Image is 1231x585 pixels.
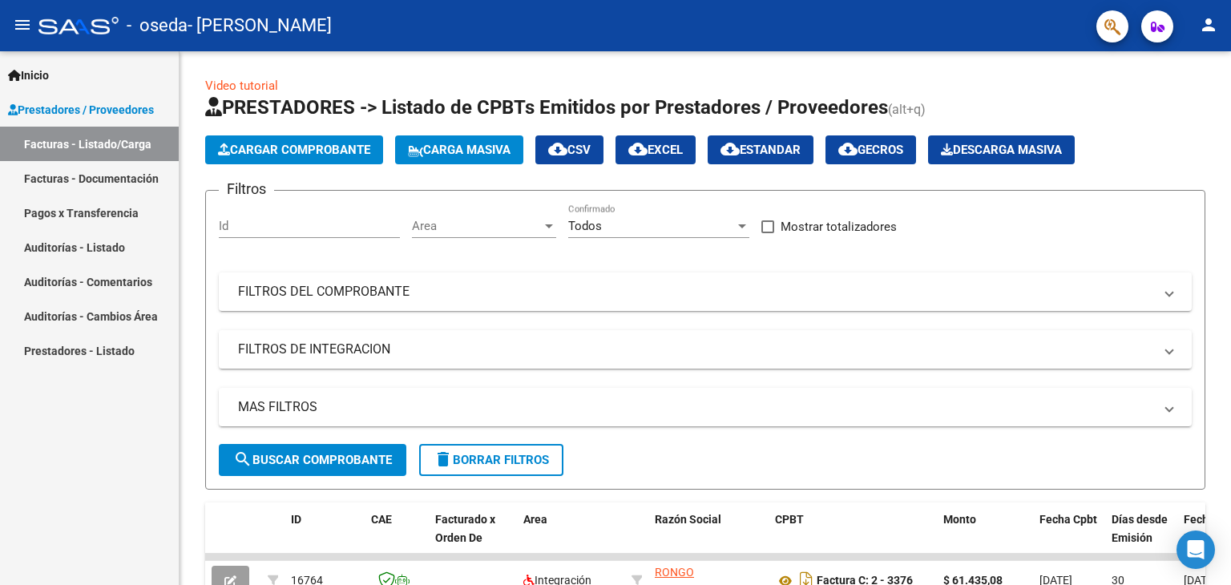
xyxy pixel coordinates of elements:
span: Descarga Masiva [941,143,1062,157]
span: Razón Social [655,513,721,526]
span: Prestadores / Proveedores [8,101,154,119]
button: Buscar Comprobante [219,444,406,476]
div: Open Intercom Messenger [1177,531,1215,569]
span: Area [412,219,542,233]
mat-icon: cloud_download [548,139,567,159]
span: Mostrar totalizadores [781,217,897,236]
mat-expansion-panel-header: MAS FILTROS [219,388,1192,426]
span: Buscar Comprobante [233,453,392,467]
datatable-header-cell: Fecha Cpbt [1033,502,1105,573]
button: Borrar Filtros [419,444,563,476]
span: PRESTADORES -> Listado de CPBTs Emitidos por Prestadores / Proveedores [205,96,888,119]
mat-panel-title: FILTROS DE INTEGRACION [238,341,1153,358]
span: Fecha Recibido [1184,513,1229,544]
datatable-header-cell: Días desde Emisión [1105,502,1177,573]
button: Estandar [708,135,813,164]
datatable-header-cell: Razón Social [648,502,769,573]
mat-icon: cloud_download [628,139,648,159]
mat-expansion-panel-header: FILTROS DEL COMPROBANTE [219,272,1192,311]
span: (alt+q) [888,102,926,117]
span: Borrar Filtros [434,453,549,467]
span: Estandar [720,143,801,157]
mat-panel-title: MAS FILTROS [238,398,1153,416]
mat-icon: person [1199,15,1218,34]
span: CAE [371,513,392,526]
span: CPBT [775,513,804,526]
mat-icon: menu [13,15,32,34]
span: CSV [548,143,591,157]
app-download-masive: Descarga masiva de comprobantes (adjuntos) [928,135,1075,164]
mat-icon: delete [434,450,453,469]
button: Carga Masiva [395,135,523,164]
span: - [PERSON_NAME] [188,8,332,43]
span: Cargar Comprobante [218,143,370,157]
button: EXCEL [615,135,696,164]
span: Monto [943,513,976,526]
span: ID [291,513,301,526]
mat-panel-title: FILTROS DEL COMPROBANTE [238,283,1153,301]
button: Cargar Comprobante [205,135,383,164]
span: Area [523,513,547,526]
span: Todos [568,219,602,233]
datatable-header-cell: Monto [937,502,1033,573]
span: - oseda [127,8,188,43]
mat-expansion-panel-header: FILTROS DE INTEGRACION [219,330,1192,369]
datatable-header-cell: CPBT [769,502,937,573]
span: EXCEL [628,143,683,157]
h3: Filtros [219,178,274,200]
span: Carga Masiva [408,143,511,157]
button: Gecros [825,135,916,164]
datatable-header-cell: ID [285,502,365,573]
span: Inicio [8,67,49,84]
a: Video tutorial [205,79,278,93]
mat-icon: cloud_download [720,139,740,159]
span: Días desde Emisión [1112,513,1168,544]
mat-icon: cloud_download [838,139,858,159]
datatable-header-cell: Area [517,502,625,573]
mat-icon: search [233,450,252,469]
datatable-header-cell: CAE [365,502,429,573]
datatable-header-cell: Facturado x Orden De [429,502,517,573]
span: Fecha Cpbt [1039,513,1097,526]
span: Gecros [838,143,903,157]
span: Facturado x Orden De [435,513,495,544]
button: Descarga Masiva [928,135,1075,164]
button: CSV [535,135,603,164]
